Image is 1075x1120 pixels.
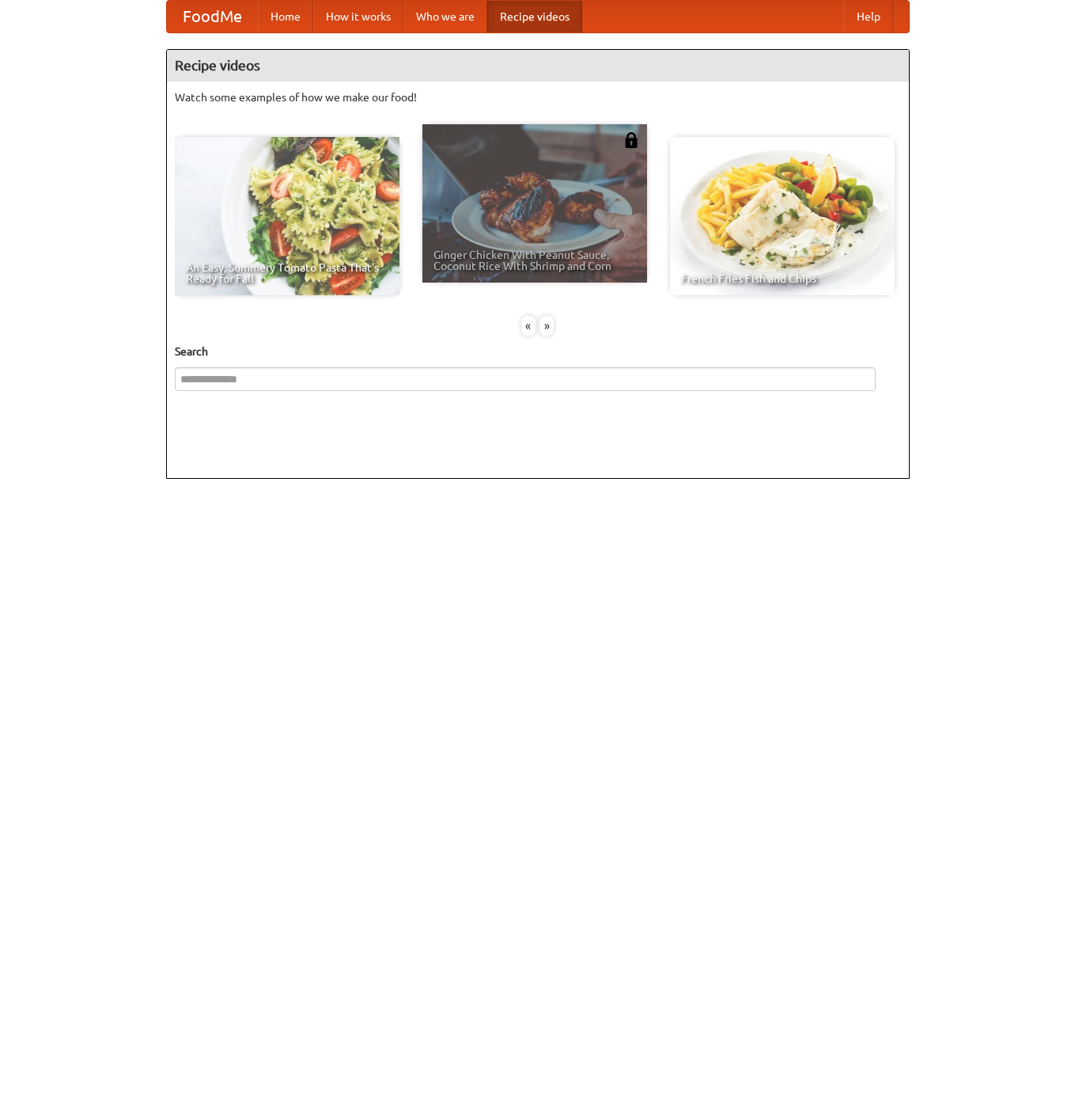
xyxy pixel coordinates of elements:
a: How it works [313,1,403,32]
a: FoodMe [167,1,258,32]
a: French Fries Fish and Chips [670,137,895,295]
a: An Easy, Summery Tomato Pasta That's Ready for Fall [175,137,399,295]
a: Home [258,1,313,32]
div: » [539,316,554,336]
img: 483408.png [623,132,639,148]
div: « [521,316,536,336]
span: French Fries Fish and Chips [681,273,884,284]
h5: Search [175,344,901,359]
h4: Recipe videos [167,50,909,82]
a: Help [844,1,893,32]
a: Recipe videos [487,1,582,32]
p: Watch some examples of how we make our food! [175,89,901,105]
span: An Easy, Summery Tomato Pasta That's Ready for Fall [186,262,388,284]
a: Who we are [403,1,487,32]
